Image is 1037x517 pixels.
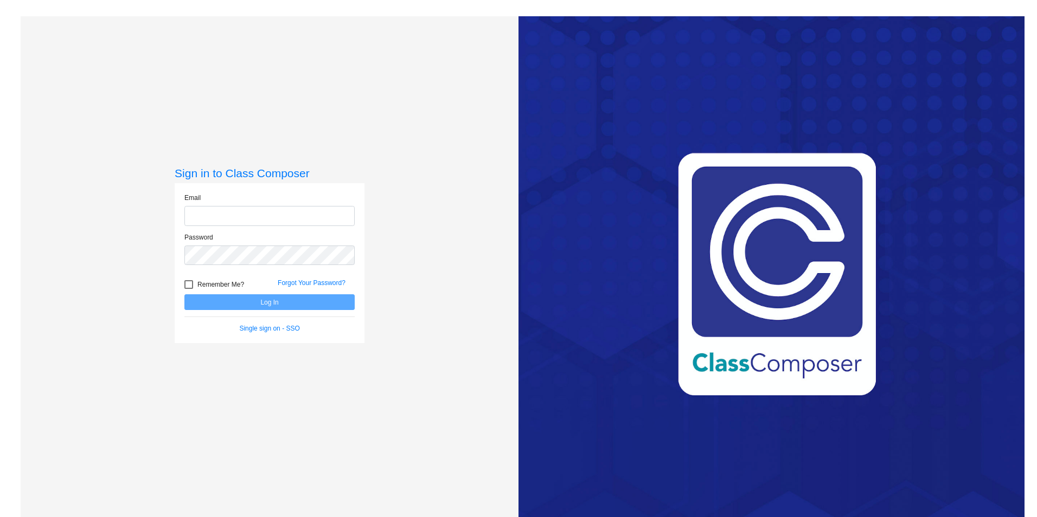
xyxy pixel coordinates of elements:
a: Forgot Your Password? [278,279,345,287]
button: Log In [184,294,355,310]
span: Remember Me? [197,278,244,291]
h3: Sign in to Class Composer [175,166,364,180]
a: Single sign on - SSO [239,325,299,332]
label: Password [184,232,213,242]
label: Email [184,193,201,203]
